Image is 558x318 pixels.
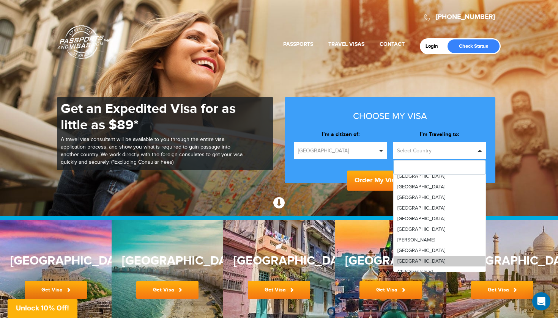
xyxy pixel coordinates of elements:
h1: Get an Expedited Visa for as little as $89* [61,101,243,133]
span: Christmas Island [397,269,433,275]
button: Select Country [393,142,486,159]
a: Get Visa [471,281,533,299]
p: A travel visa consultant will be available to you through the entire visa application process, an... [61,136,243,166]
label: I’m Traveling to: [393,131,486,138]
span: [GEOGRAPHIC_DATA] [397,194,445,201]
a: Travel Visas [328,41,364,47]
span: [GEOGRAPHIC_DATA] [397,216,445,222]
h3: [GEOGRAPHIC_DATA] [457,254,548,268]
a: Get Visa [359,281,422,299]
span: Unlock 10% Off! [16,304,69,312]
span: [PERSON_NAME] [397,237,435,243]
span: [GEOGRAPHIC_DATA] [397,226,445,232]
a: Get Visa [248,281,310,299]
a: Contact [380,41,405,47]
a: Get Visa [136,281,199,299]
span: [GEOGRAPHIC_DATA] [397,184,445,190]
button: Order My Visa Now! [347,171,433,191]
h3: [GEOGRAPHIC_DATA] [10,254,101,268]
span: [GEOGRAPHIC_DATA] [298,147,377,155]
span: [GEOGRAPHIC_DATA] [397,258,445,264]
h3: [GEOGRAPHIC_DATA] [122,254,213,268]
a: [PHONE_NUMBER] [436,13,495,21]
a: Passports & [DOMAIN_NAME] [57,25,111,59]
span: [GEOGRAPHIC_DATA] [397,205,445,211]
button: [GEOGRAPHIC_DATA] [294,142,387,159]
span: [GEOGRAPHIC_DATA] [397,248,445,254]
a: Get Visa [25,281,87,299]
a: Login [426,43,443,49]
h3: Choose my visa [294,111,486,121]
a: Passports [283,41,313,47]
label: I’m a citizen of: [294,131,387,138]
h3: [GEOGRAPHIC_DATA] [233,254,325,268]
span: [GEOGRAPHIC_DATA] [397,173,445,179]
h3: [GEOGRAPHIC_DATA] [345,254,436,268]
div: Open Intercom Messenger [532,292,550,310]
div: Unlock 10% Off! [8,299,77,318]
a: Check Status [448,39,500,53]
span: Select Country [397,147,476,155]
